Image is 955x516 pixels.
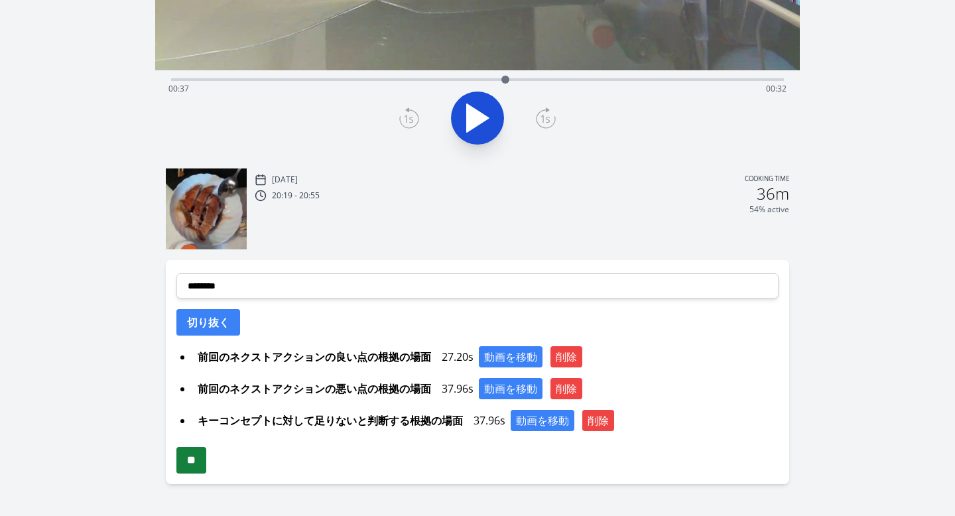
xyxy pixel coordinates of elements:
[272,190,320,201] p: 20:19 - 20:55
[745,174,789,186] p: Cooking time
[192,346,779,367] div: 27.20s
[192,346,436,367] span: 前回のネクストアクションの良い点の根拠の場面
[192,410,779,431] div: 37.96s
[166,168,247,249] img: 250907112010_thumb.jpeg
[192,378,436,399] span: 前回のネクストアクションの悪い点の根拠の場面
[550,346,582,367] button: 削除
[582,410,614,431] button: 削除
[192,410,468,431] span: キーコンセプトに対して足りないと判断する根拠の場面
[272,174,298,185] p: [DATE]
[511,410,574,431] button: 動画を移動
[176,309,240,336] button: 切り抜く
[168,83,189,94] span: 00:37
[479,346,542,367] button: 動画を移動
[757,186,789,202] h2: 36m
[550,378,582,399] button: 削除
[192,378,779,399] div: 37.96s
[749,204,789,215] p: 54% active
[766,83,787,94] span: 00:32
[479,378,542,399] button: 動画を移動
